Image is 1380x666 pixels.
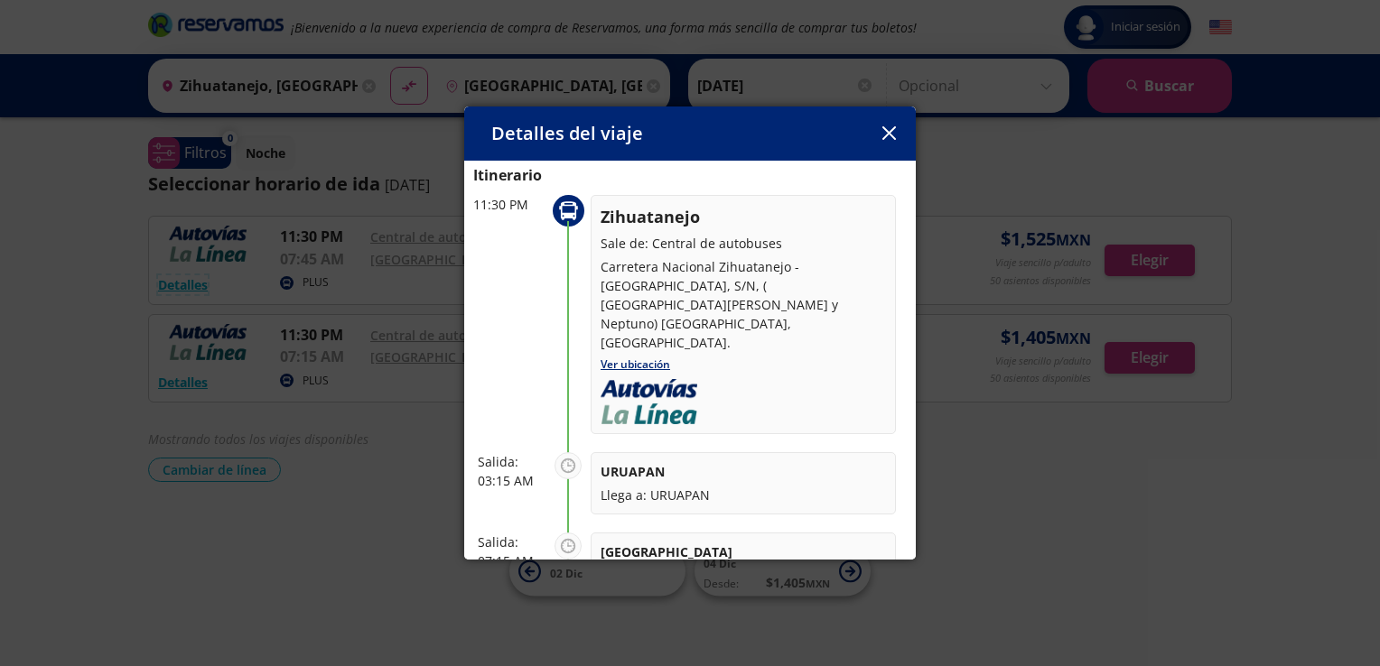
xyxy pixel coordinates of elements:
p: Salida: [478,532,545,551]
p: Detalles del viaje [491,120,643,147]
p: [GEOGRAPHIC_DATA] [601,542,886,561]
p: Llega a: URUAPAN [601,486,886,504]
p: Salida: [478,452,545,471]
p: Carretera Nacional Zihuatanejo - [GEOGRAPHIC_DATA], S/N, ( [GEOGRAPHIC_DATA][PERSON_NAME] y Neptu... [601,257,886,352]
p: Zihuatanejo [601,205,886,229]
p: 07:15 AM [478,551,545,570]
p: 03:15 AM [478,471,545,490]
a: Ver ubicación [601,356,670,372]
p: URUAPAN [601,462,886,481]
p: 11:30 PM [473,195,545,214]
p: Sale de: Central de autobuses [601,234,886,253]
p: Itinerario [473,164,907,186]
img: Logo_Autovias_LaLinea_VERT.png [601,379,697,424]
